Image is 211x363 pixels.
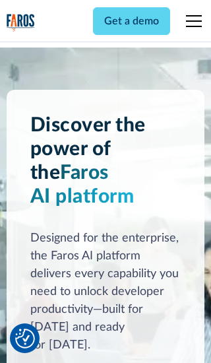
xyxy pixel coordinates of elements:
img: Revisit consent button [15,329,35,348]
span: Faros AI platform [30,163,135,207]
div: Designed for the enterprise, the Faros AI platform delivers every capability you need to unlock d... [30,230,181,354]
div: menu [178,5,204,37]
h1: Discover the power of the [30,114,181,209]
button: Cookie Settings [15,329,35,348]
a: home [7,14,35,32]
a: Get a demo [93,7,170,35]
img: Logo of the analytics and reporting company Faros. [7,14,35,32]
